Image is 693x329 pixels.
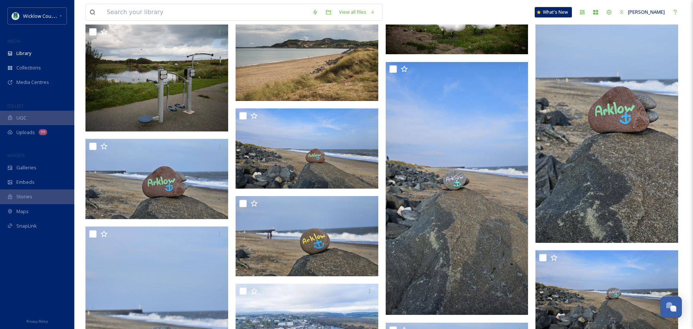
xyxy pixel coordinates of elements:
span: Media Centres [16,79,49,86]
span: Library [16,50,31,57]
img: P1099405.jpg [85,25,228,131]
img: 20240308_154341.jpg [85,139,228,219]
a: View all files [335,5,379,19]
span: Wicklow County Council [23,12,75,19]
img: 20240308_154332.jpg [236,108,378,189]
button: Open Chat [660,296,682,318]
span: WIDGETS [7,153,25,158]
span: COLLECT [7,103,23,108]
span: MEDIA [7,38,20,44]
div: 99 [39,129,47,135]
a: What's New [535,7,572,17]
img: download%20(9).png [12,12,19,20]
span: [PERSON_NAME] [628,9,665,15]
a: [PERSON_NAME] [616,5,668,19]
img: 20240308_154009.jpg [236,196,378,276]
span: Uploads [16,129,35,136]
span: Collections [16,64,41,71]
span: SnapLink [16,222,37,229]
span: Privacy Policy [26,319,48,324]
span: Maps [16,208,29,215]
span: UGC [16,114,26,121]
span: Stories [16,193,32,200]
input: Search your library [103,4,308,20]
img: 20240308_154231.jpg [386,62,528,315]
a: Privacy Policy [26,316,48,325]
span: Galleries [16,164,36,171]
span: Embeds [16,179,35,186]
